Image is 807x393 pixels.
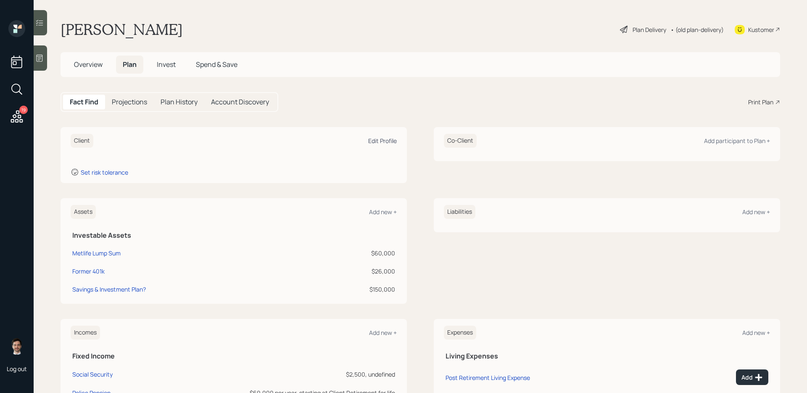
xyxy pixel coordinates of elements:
h6: Co-Client [444,134,477,148]
img: jonah-coleman-headshot.png [8,338,25,355]
div: Add participant to Plan + [704,137,770,145]
div: Log out [7,365,27,373]
span: Invest [157,60,176,69]
h5: Living Expenses [446,352,768,360]
div: $60,000 [309,249,395,258]
div: Add new + [742,329,770,337]
div: $150,000 [309,285,395,294]
div: Plan Delivery [633,25,666,34]
div: • (old plan-delivery) [670,25,724,34]
h5: Fixed Income [72,352,395,360]
h6: Incomes [71,326,100,340]
div: 19 [19,106,28,114]
h5: Fact Find [70,98,98,106]
div: Add [741,373,763,382]
h5: Projections [112,98,147,106]
h6: Expenses [444,326,476,340]
div: Kustomer [748,25,774,34]
div: Print Plan [748,98,773,106]
div: $26,000 [309,267,395,276]
div: Set risk tolerance [81,168,128,176]
div: Add new + [369,208,397,216]
h6: Liabilities [444,205,475,219]
h6: Client [71,134,93,148]
button: Add [736,369,768,385]
div: Former 401k [72,267,105,276]
span: Spend & Save [196,60,237,69]
h5: Account Discovery [211,98,269,106]
div: Savings & Investment Plan? [72,285,146,294]
div: Post Retirement Living Expense [446,374,530,382]
span: Plan [123,60,137,69]
div: $2,500, undefined [188,370,395,379]
h6: Assets [71,205,96,219]
div: Metlife Lump Sum [72,249,121,258]
div: Edit Profile [368,137,397,145]
h1: [PERSON_NAME] [61,20,183,39]
div: Add new + [369,329,397,337]
h5: Investable Assets [72,231,395,239]
span: Overview [74,60,103,69]
div: Add new + [742,208,770,216]
h5: Plan History [161,98,198,106]
div: Social Security [72,370,113,378]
